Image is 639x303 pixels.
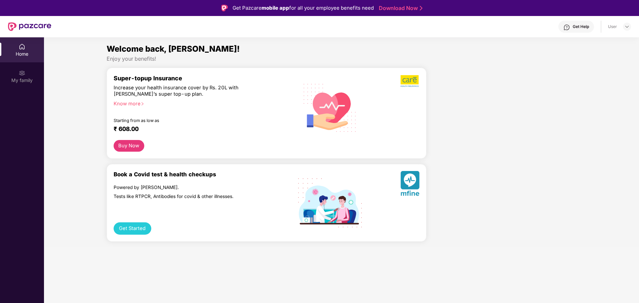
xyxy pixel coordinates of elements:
span: Welcome back, [PERSON_NAME]! [107,44,240,54]
button: Get Started [114,222,151,235]
img: New Pazcare Logo [8,22,51,31]
img: svg+xml;base64,PHN2ZyBpZD0iSGVscC0zMngzMiIgeG1sbnM9Imh0dHA6Ly93d3cudzMub3JnLzIwMDAvc3ZnIiB3aWR0aD... [563,24,570,31]
div: User [608,24,617,29]
div: Tests like RTPCR, Antibodies for covid & other illnesses. [114,193,263,199]
div: Book a Covid test & health checkups [114,171,292,178]
img: svg+xml;base64,PHN2ZyBpZD0iSG9tZSIgeG1sbnM9Imh0dHA6Ly93d3cudzMub3JnLzIwMDAvc3ZnIiB3aWR0aD0iMjAiIG... [19,43,25,50]
div: Know more [114,101,288,105]
img: svg+xml;base64,PHN2ZyB3aWR0aD0iMjAiIGhlaWdodD0iMjAiIHZpZXdCb3g9IjAgMCAyMCAyMCIgZmlsbD0ibm9uZSIgeG... [19,70,25,76]
span: right [141,102,144,106]
img: Logo [221,5,228,11]
img: svg+xml;base64,PHN2ZyB4bWxucz0iaHR0cDovL3d3dy53My5vcmcvMjAwMC9zdmciIHdpZHRoPSIxOTIiIGhlaWdodD0iMT... [298,178,362,227]
button: Buy Now [114,140,144,152]
a: Download Now [379,5,420,12]
div: Enjoy your benefits! [107,55,577,62]
img: svg+xml;base64,PHN2ZyB4bWxucz0iaHR0cDovL3d3dy53My5vcmcvMjAwMC9zdmciIHhtbG5zOnhsaW5rPSJodHRwOi8vd3... [298,75,362,140]
div: Increase your health insurance cover by Rs. 20L with [PERSON_NAME]’s super top-up plan. [114,85,263,98]
div: Super-topup Insurance [114,75,292,82]
img: b5dec4f62d2307b9de63beb79f102df3.png [400,75,419,87]
div: ₹ 608.00 [114,125,286,133]
img: Stroke [420,5,422,12]
strong: mobile app [262,5,289,11]
div: Get Help [573,24,589,29]
img: svg+xml;base64,PHN2ZyB4bWxucz0iaHR0cDovL3d3dy53My5vcmcvMjAwMC9zdmciIHhtbG5zOnhsaW5rPSJodHRwOi8vd3... [400,171,419,199]
div: Starting from as low as [114,118,264,123]
div: Powered by [PERSON_NAME]. [114,184,263,190]
div: Get Pazcare for all your employee benefits need [233,4,374,12]
img: svg+xml;base64,PHN2ZyBpZD0iRHJvcGRvd24tMzJ4MzIiIHhtbG5zPSJodHRwOi8vd3d3LnczLm9yZy8yMDAwL3N2ZyIgd2... [624,24,630,29]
